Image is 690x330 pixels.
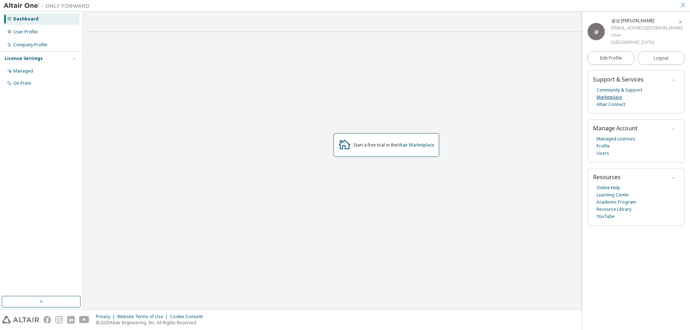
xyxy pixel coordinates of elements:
span: Manage Account [593,124,638,132]
div: [GEOGRAPHIC_DATA] [611,39,683,46]
div: Dashboard [13,16,38,22]
div: Cookie Consent [170,314,207,320]
img: facebook.svg [43,316,51,324]
img: Altair One [4,2,93,9]
a: Users [597,150,609,157]
a: Marketplace [597,94,622,101]
div: On Prem [13,80,31,86]
a: Resource Library [597,206,631,213]
div: Managed [13,68,33,74]
div: License Settings [5,56,43,61]
div: [EMAIL_ADDRESS][DOMAIN_NAME] [611,24,683,32]
div: Company Profile [13,42,47,48]
a: Edit Profile [588,51,635,65]
a: Altair Marketplace [397,142,434,148]
div: 광성 김 [611,17,683,24]
div: User Profile [13,29,38,35]
img: instagram.svg [55,316,63,324]
a: Profile [597,143,610,150]
div: Website Terms of Use [117,314,170,320]
span: Logout [654,55,668,62]
a: YouTube [597,213,615,220]
div: Start a free trial in the [353,142,434,148]
div: User [611,32,683,39]
img: linkedin.svg [67,316,75,324]
p: © 2025 Altair Engineering, Inc. All Rights Reserved. [96,320,207,326]
img: altair_logo.svg [2,316,39,324]
img: youtube.svg [79,316,89,324]
a: Learning Center [597,191,629,199]
a: Community & Support [597,87,642,94]
span: Resources [593,173,621,181]
a: Academic Program [597,199,636,206]
button: Logout [638,51,685,65]
span: Edit Profile [600,55,622,61]
a: Altair Connect [597,101,625,108]
a: Online Help [597,184,620,191]
span: Support & Services [593,75,644,83]
span: 광 [594,29,598,35]
div: Privacy [96,314,117,320]
a: Managed Licenses [597,135,635,143]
